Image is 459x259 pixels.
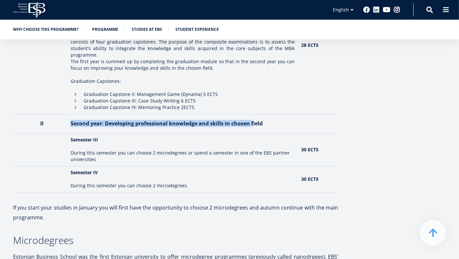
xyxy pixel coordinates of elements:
[13,203,338,222] p: If you start your studies in January you will first have the opportunity to choose 2 microdegrees...
[71,91,295,98] li: Graduation Capstone II: Management Game (Dynama) 5 ECTS
[71,98,295,104] li: Graduation Capstone III: Case Study Writing 6 ECTS
[394,7,400,13] a: Instagram
[71,104,295,111] li: Graduation Capstone IV: Mentoring Practice 2ECTS
[155,0,176,6] span: Last Name
[71,137,98,143] strong: Semester III
[92,26,118,33] a: Programme
[302,42,319,48] strong: 28 ECTS
[8,100,36,105] span: Two-year MBA
[2,100,6,104] input: Two-year MBA
[71,150,295,163] p: During this semester you can choose 2 microdegrees or spend a semester in one of the EBS partner ...
[13,235,338,245] h3: Microdegrees
[13,26,79,33] a: Why choose this programme?
[67,114,298,134] th: Second year: Developing professional knowledge and skills in chosen field
[71,78,295,84] p: Graduation Capstones:
[175,26,219,33] a: Student experience
[132,26,162,33] a: Studies at EBS
[71,58,295,78] p: The first year is summed up by completing the graduation module so that in the second year you ca...
[363,7,370,13] a: Facebook
[302,176,319,182] strong: 30 ECTS
[8,91,61,97] span: One-year MBA (in Estonian)
[2,108,6,113] input: Technology Innovation MBA
[71,169,98,176] strong: Semester IV
[2,91,6,96] input: One-year MBA (in Estonian)
[373,7,380,13] a: Linkedin
[71,32,295,58] p: To complete the MBA programme, it is necessary to successfully pass the graduation module, which ...
[71,182,295,189] p: During this semester you can choose 2 microdegrees.
[8,108,63,114] span: Technology Innovation MBA
[383,7,390,13] a: Youtube
[302,146,319,153] strong: 30 ECTS
[13,114,67,134] th: II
